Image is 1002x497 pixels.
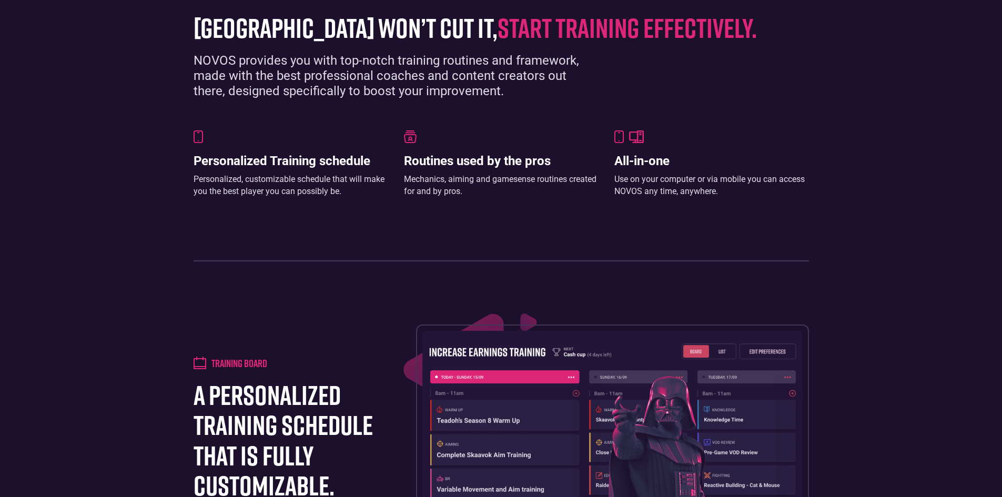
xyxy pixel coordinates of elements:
[404,154,599,169] h3: Routines used by the pros
[614,154,809,169] h3: All-in-one
[194,154,388,169] h3: Personalized Training schedule
[614,174,809,197] div: Use on your computer or via mobile you can access NOVOS any time, anywhere.
[194,13,793,43] h1: [GEOGRAPHIC_DATA] won’t cut it,
[498,11,757,44] span: start training effectively.
[194,174,388,197] div: Personalized, customizable schedule that will make you the best player you can possibly be.
[211,357,267,369] h4: Training board
[404,174,599,197] div: Mechanics, aiming and gamesense routines created for and by pros.
[194,53,599,98] div: NOVOS provides you with top-notch training routines and framework, made with the best professiona...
